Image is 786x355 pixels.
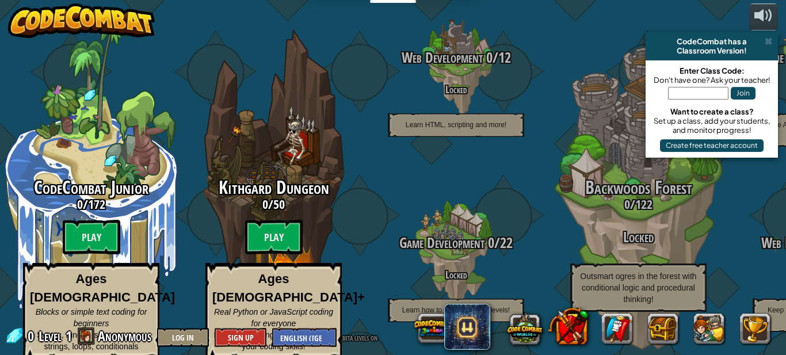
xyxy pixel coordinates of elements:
[399,233,484,253] span: Game Development
[215,328,266,347] button: Sign Up
[547,197,730,211] h3: /
[63,220,120,254] btn: Play
[585,175,692,200] span: Backwoods Forest
[547,230,730,245] h3: Locked
[66,327,72,345] span: 1
[214,307,333,328] span: Real Python or JavaScript coding for everyone
[651,66,772,75] div: Enter Class Code:
[406,121,506,129] span: Learn HTML, scripting and more!
[624,196,630,213] span: 0
[365,84,547,95] h4: Locked
[500,233,513,253] span: 22
[651,107,772,116] div: Want to create a class?
[483,48,493,67] span: 0
[34,175,148,200] span: CodeCombat Junior
[651,116,772,135] div: Set up a class, add your students, and monitor progress!
[650,46,773,55] div: Classroom Version!
[39,327,62,346] span: Level
[635,196,653,213] span: 122
[365,269,547,280] h4: Locked
[182,197,365,211] h3: /
[219,175,329,200] span: Kithgard Dungeon
[262,196,268,213] span: 0
[365,50,547,66] h3: /
[88,196,105,213] span: 172
[77,196,83,213] span: 0
[28,327,37,345] span: 0
[484,233,494,253] span: 0
[36,307,147,328] span: Blocks or simple text coding for beginners
[365,235,547,251] h3: /
[402,306,510,314] span: Learn how to build your own levels!
[731,87,756,100] button: Join
[157,328,209,347] button: Log In
[8,3,155,38] img: CodeCombat - Learn how to code by playing a game
[212,272,365,304] strong: Ages [DEMOGRAPHIC_DATA]+
[342,332,377,343] span: beta levels on
[98,327,151,345] span: Anonymous
[580,272,696,304] span: Outsmart ogres in the forest with conditional logic and procedural thinking!
[245,220,303,254] btn: Play
[650,37,773,46] div: CodeCombat has a
[402,48,483,67] span: Web Development
[651,75,772,85] div: Don't have one? Ask your teacher!
[273,196,285,213] span: 50
[749,3,778,30] button: Adjust volume
[660,139,764,152] button: Create free teacher account
[498,48,511,67] span: 12
[30,272,175,304] strong: Ages [DEMOGRAPHIC_DATA]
